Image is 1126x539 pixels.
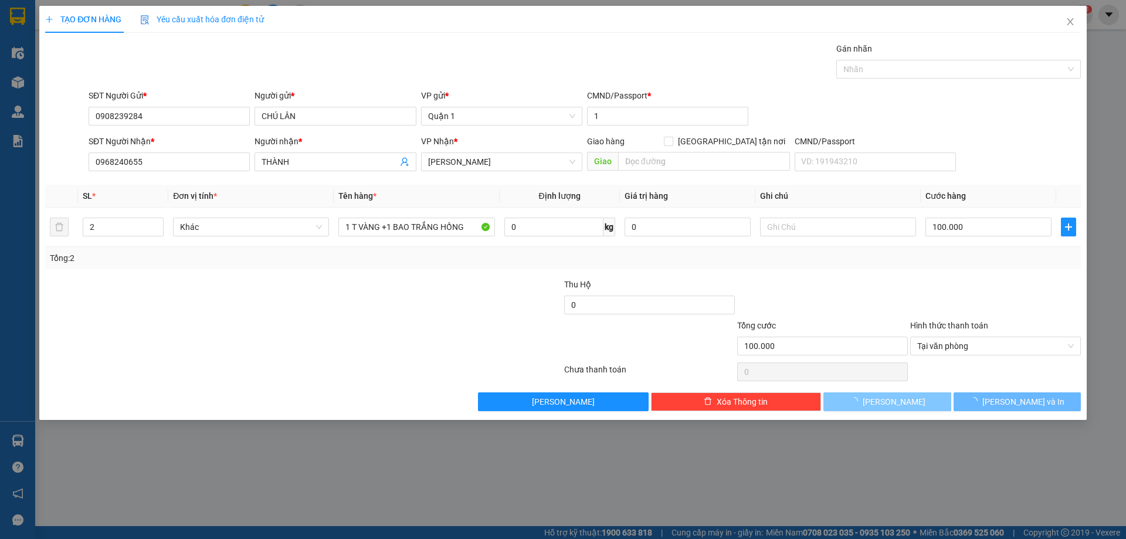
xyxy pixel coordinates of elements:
span: user-add [400,157,409,167]
span: VP Nhận [421,137,454,146]
span: Tổng cước [737,321,776,330]
span: Giao hàng [587,137,625,146]
div: CMND/Passport [587,89,748,102]
span: TẠO ĐƠN HÀNG [45,15,121,24]
div: CMND/Passport [795,135,956,148]
input: 0 [625,218,751,236]
span: [GEOGRAPHIC_DATA] tận nơi [673,135,790,148]
span: [PERSON_NAME] [863,395,925,408]
div: SĐT Người Nhận [89,135,250,148]
label: Gán nhãn [836,44,872,53]
span: kg [603,218,615,236]
img: icon [140,15,150,25]
div: Tổng: 2 [50,252,435,265]
th: Ghi chú [755,185,921,208]
span: Quận 1 [428,107,575,125]
button: plus [1061,218,1076,236]
span: Giá trị hàng [625,191,668,201]
span: plus [45,15,53,23]
div: Người gửi [255,89,416,102]
span: [PERSON_NAME] và In [982,395,1064,408]
button: [PERSON_NAME] và In [954,392,1081,411]
span: loading [850,397,863,405]
button: Close [1054,6,1087,39]
div: Người nhận [255,135,416,148]
button: [PERSON_NAME] [823,392,951,411]
div: VP gửi [421,89,582,102]
div: SĐT Người Gửi [89,89,250,102]
span: plus [1061,222,1076,232]
span: Thu Hộ [564,280,591,289]
span: Tên hàng [338,191,377,201]
input: VD: Bàn, Ghế [338,218,494,236]
span: delete [704,397,712,406]
label: Hình thức thanh toán [910,321,988,330]
button: delete [50,218,69,236]
span: close [1066,17,1075,26]
div: Chưa thanh toán [563,363,736,384]
span: Cước hàng [925,191,966,201]
span: Xóa Thông tin [717,395,768,408]
span: Khác [180,218,322,236]
span: Yêu cầu xuất hóa đơn điện tử [140,15,264,24]
span: Giao [587,152,618,171]
input: Ghi Chú [760,218,916,236]
span: loading [969,397,982,405]
span: Tại văn phòng [917,337,1074,355]
button: [PERSON_NAME] [478,392,649,411]
span: Đơn vị tính [173,191,217,201]
span: Lê Hồng Phong [428,153,575,171]
button: deleteXóa Thông tin [651,392,822,411]
span: SL [83,191,92,201]
span: [PERSON_NAME] [532,395,595,408]
input: Dọc đường [618,152,790,171]
span: Định lượng [539,191,581,201]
